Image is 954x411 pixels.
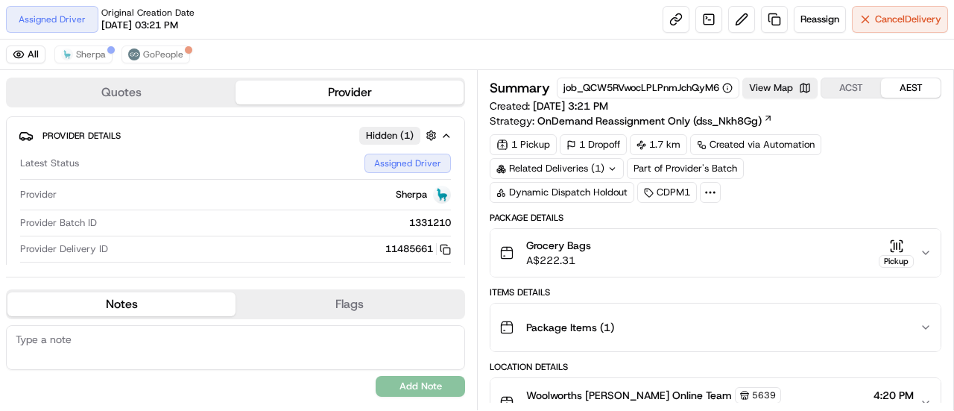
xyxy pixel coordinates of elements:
span: [DATE] 3:21 PM [533,99,608,113]
a: OnDemand Reassignment Only (dss_Nkh8Gg) [537,113,773,128]
div: CDPM1 [637,182,697,203]
button: Pickup [879,239,914,268]
button: Hidden (1) [359,126,440,145]
span: Reassign [800,13,839,26]
div: Pickup [879,255,914,268]
img: sherpa_logo.png [433,186,451,204]
span: 1331210 [409,216,451,230]
div: Related Deliveries (1) [490,158,624,179]
span: Knowledge Base [30,216,114,230]
span: [DATE] 03:21 PM [101,19,178,32]
span: Sherpa [76,48,106,60]
div: Strategy: [490,113,773,128]
img: sherpa_logo.png [61,48,73,60]
button: Provider [236,81,464,104]
button: Package Items (1) [490,304,941,351]
span: Pylon [148,252,180,263]
img: 1736555255976-a54dd68f-1ca7-489b-9aae-adbdc363a1c4 [15,142,42,169]
span: A$222.31 [526,253,591,268]
div: 1.7 km [630,134,687,155]
div: Start new chat [51,142,244,157]
button: job_QCW5RVwocLPLPnmJchQyM6 [563,81,733,95]
span: Hidden ( 1 ) [366,129,414,142]
button: ACST [821,78,881,98]
button: Quotes [7,81,236,104]
button: Start new chat [253,146,271,164]
span: Provider Delivery ID [20,242,108,256]
span: Provider Batch ID [20,216,97,230]
button: Reassign [794,6,846,33]
button: CancelDelivery [852,6,948,33]
span: Original Creation Date [101,7,195,19]
span: Latest Status [20,157,79,170]
div: 📗 [15,217,27,229]
button: Grocery BagsA$222.31Pickup [490,229,941,277]
div: 💻 [126,217,138,229]
h3: Summary [490,81,550,95]
input: Clear [39,95,246,111]
img: gopeople_logo.png [128,48,140,60]
span: Package Items ( 1 ) [526,320,614,335]
div: Dynamic Dispatch Holdout [490,182,634,203]
button: Notes [7,292,236,316]
button: Sherpa [54,46,113,63]
span: Provider Details [42,130,121,142]
span: OnDemand Reassignment Only (dss_Nkh8Gg) [537,113,762,128]
a: Powered byPylon [105,251,180,263]
div: Location Details [490,361,941,373]
button: GoPeople [121,46,190,63]
span: Provider [20,188,57,201]
p: Welcome 👋 [15,59,271,83]
div: 1 Pickup [490,134,557,155]
div: We're available if you need us! [51,157,189,169]
button: AEST [881,78,941,98]
span: 4:20 PM [874,388,914,403]
button: 11485661 [385,242,451,256]
span: Grocery Bags [526,238,591,253]
span: Cancel Delivery [875,13,941,26]
button: Flags [236,292,464,316]
button: View Map [742,78,818,98]
a: 📗Knowledge Base [9,210,120,236]
div: 1 Dropoff [560,134,627,155]
span: 5639 [752,389,776,401]
a: Created via Automation [690,134,821,155]
span: Woolworths [PERSON_NAME] Online Team [526,388,732,403]
a: 💻API Documentation [120,210,245,236]
span: GoPeople [143,48,183,60]
div: Package Details [490,212,941,224]
button: All [6,46,45,63]
img: Nash [15,14,45,44]
span: Sherpa [396,188,427,201]
span: API Documentation [141,216,239,230]
span: Created: [490,98,608,113]
button: Provider DetailsHidden (1) [19,123,452,148]
div: Items Details [490,286,941,298]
